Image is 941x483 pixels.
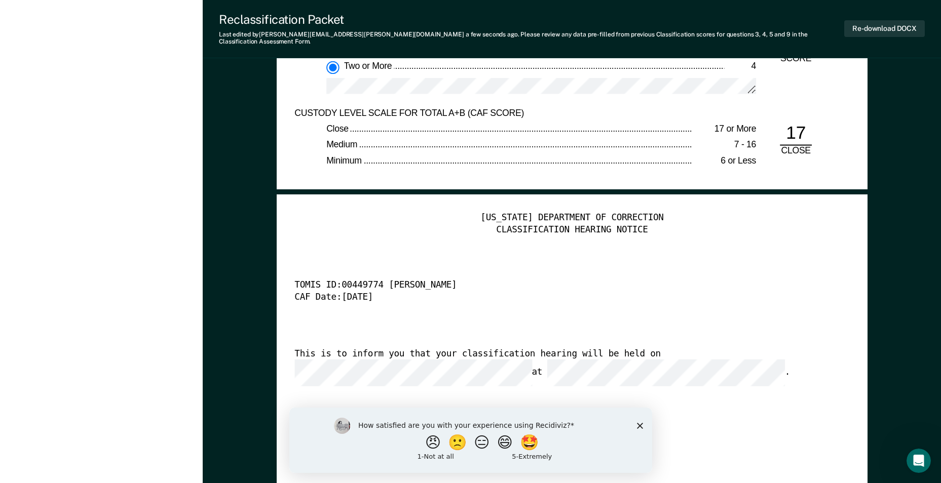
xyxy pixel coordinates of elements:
[294,348,822,387] div: This is to inform you that your classification hearing will be held on at .
[692,124,756,135] div: 17 or More
[326,61,340,74] input: Two or More4
[724,61,756,72] div: 4
[326,124,350,134] span: Close
[294,212,849,224] div: [US_STATE] DEPARTMENT OF CORRECTION
[844,20,925,37] button: Re-download DOCX
[294,224,849,235] div: CLASSIFICATION HEARING NOTICE
[344,61,393,71] span: Two or More
[772,53,819,65] div: SCORE
[294,431,822,443] div: Classification Date:
[289,408,652,473] iframe: Survey by Kim from Recidiviz
[466,31,518,38] span: a few seconds ago
[294,280,822,292] div: TOMIS ID: 00449774 [PERSON_NAME]
[294,443,822,455] div: Classification Type: CL CLASSIFICATION
[780,122,812,146] div: 17
[294,292,822,304] div: CAF Date: [DATE]
[326,140,359,150] span: Medium
[219,31,844,46] div: Last edited by [PERSON_NAME][EMAIL_ADDRESS][PERSON_NAME][DOMAIN_NAME] . Please review any data pr...
[294,107,724,119] div: CUSTODY LEVEL SCALE FOR TOTAL A+B (CAF SCORE)
[692,140,756,151] div: 7 - 16
[326,155,363,166] span: Minimum
[772,146,819,157] div: CLOSE
[692,155,756,167] div: 6 or Less
[907,449,931,473] iframe: Intercom live chat
[219,12,844,27] div: Reclassification Packet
